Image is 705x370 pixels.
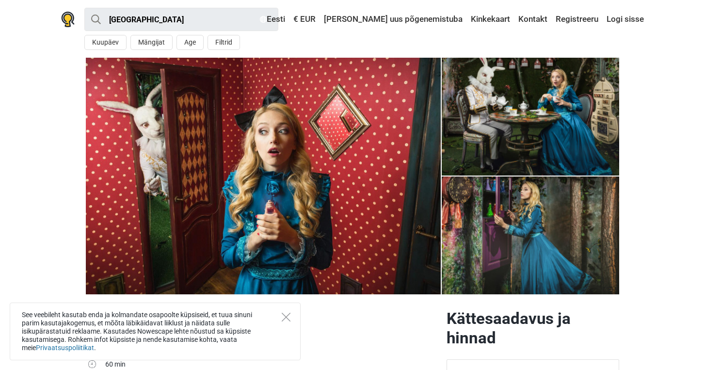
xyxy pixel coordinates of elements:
[86,58,441,294] img: Alice'i jälgedes photo 10
[84,35,127,50] button: Kuupäev
[291,11,318,28] a: € EUR
[442,177,619,294] img: Alice'i jälgedes photo 5
[282,313,290,322] button: Close
[176,35,204,50] button: Age
[604,11,644,28] a: Logi sisse
[260,16,267,23] img: Eesti
[516,11,550,28] a: Kontakt
[208,35,240,50] button: Filtrid
[442,58,619,176] img: Alice'i jälgedes photo 4
[130,35,173,50] button: Mängijat
[86,58,441,294] a: Alice'i jälgedes photo 9
[553,11,601,28] a: Registreeru
[447,309,619,348] h2: Kättesaadavus ja hinnad
[468,11,513,28] a: Kinkekaart
[321,11,465,28] a: [PERSON_NAME] uus põgenemistuba
[36,344,94,352] a: Privaatsuspoliitikat
[257,11,288,28] a: Eesti
[442,58,619,176] a: Alice'i jälgedes photo 3
[61,12,75,27] img: Nowescape logo
[442,177,619,294] a: Alice'i jälgedes photo 4
[84,8,278,31] input: proovi “Tallinn”
[10,303,301,360] div: See veebileht kasutab enda ja kolmandate osapoolte küpsiseid, et tuua sinuni parim kasutajakogemu...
